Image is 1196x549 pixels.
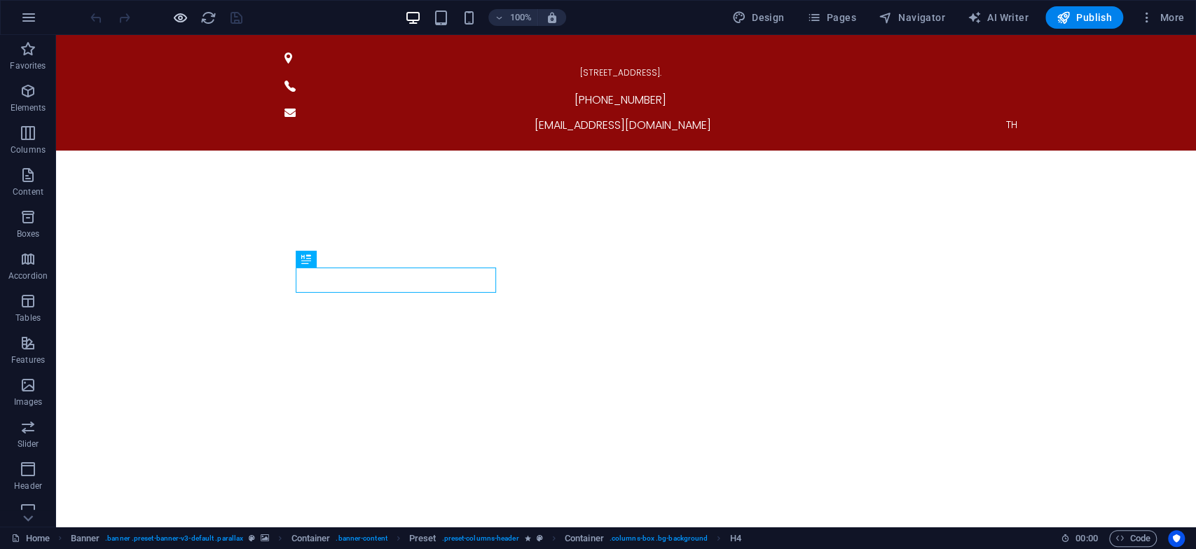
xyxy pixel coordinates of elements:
[1168,530,1185,547] button: Usercentrics
[11,354,45,366] p: Features
[13,186,43,197] p: Content
[537,534,543,542] i: This element is a customizable preset
[727,6,790,29] button: Design
[729,530,741,547] span: Click to select. Double-click to edit
[11,144,46,155] p: Columns
[879,11,945,25] span: Navigator
[1045,6,1123,29] button: Publish
[261,534,269,542] i: This element contains a background
[336,530,387,547] span: . banner-content
[1061,530,1098,547] h6: Session time
[801,6,861,29] button: Pages
[200,10,216,26] i: Reload page
[509,9,532,26] h6: 100%
[806,11,855,25] span: Pages
[732,11,785,25] span: Design
[249,534,255,542] i: This element is a customizable preset
[11,102,46,113] p: Elements
[18,438,39,450] p: Slider
[524,32,605,43] span: [STREET_ADDRESS].
[71,530,100,547] span: Click to select. Double-click to edit
[488,9,538,26] button: 100%
[17,228,40,239] p: Boxes
[71,530,741,547] nav: breadcrumb
[10,60,46,71] p: Favorites
[546,11,558,24] i: On resize automatically adjust zoom level to fit chosen device.
[409,530,437,547] span: Click to select. Double-click to edit
[1140,11,1184,25] span: More
[610,530,708,547] span: . columns-box .bg-background
[228,18,901,46] a: [STREET_ADDRESS].
[1109,530,1157,547] button: Code
[565,530,604,547] span: Click to select. Double-click to edit
[14,396,43,408] p: Images
[1057,11,1112,25] span: Publish
[873,6,951,29] button: Navigator
[200,9,216,26] button: reload
[441,530,518,547] span: . preset-columns-header
[1075,530,1097,547] span: 00 00
[1134,6,1190,29] button: More
[727,6,790,29] div: Design (Ctrl+Alt+Y)
[1115,530,1150,547] span: Code
[968,11,1029,25] span: AI Writer
[291,530,330,547] span: Click to select. Double-click to edit
[518,57,610,73] span: [PHONE_NUMBER]
[8,270,48,282] p: Accordion
[105,530,243,547] span: . banner .preset-banner-v3-default .parallax
[1085,533,1087,543] span: :
[524,534,530,542] i: Element contains an animation
[14,480,42,492] p: Header
[172,9,188,26] button: Click here to leave preview mode and continue editing
[962,6,1034,29] button: AI Writer
[15,312,41,324] p: Tables
[11,530,50,547] a: Click to cancel selection. Double-click to open Pages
